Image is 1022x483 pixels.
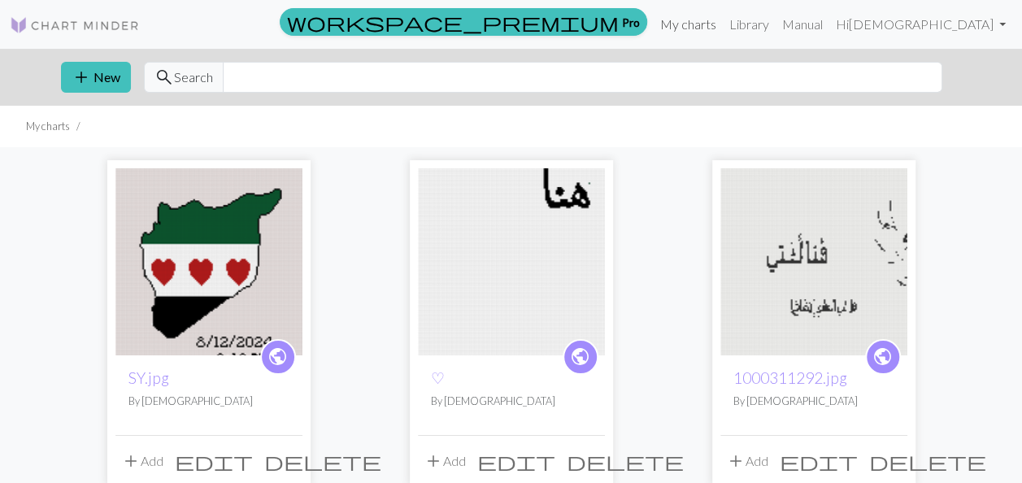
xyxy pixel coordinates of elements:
button: Delete [561,446,689,476]
span: add [726,450,746,472]
i: public [570,341,590,373]
button: Add [115,446,169,476]
a: public [865,339,901,375]
p: By [DEMOGRAPHIC_DATA] [733,394,894,409]
i: public [267,341,288,373]
span: edit [477,450,555,472]
span: edit [780,450,858,472]
i: Edit [175,451,253,471]
a: ♡ [418,252,605,268]
i: Edit [477,451,555,471]
button: Add [418,446,472,476]
img: ♡ [418,168,605,355]
a: Pro [280,8,647,36]
a: Library [723,8,776,41]
a: public [260,339,296,375]
button: Edit [774,446,863,476]
span: delete [869,450,986,472]
img: Logo [10,15,140,35]
img: 1000311292.jpg [720,168,907,355]
button: New [61,62,131,93]
a: Hi[DEMOGRAPHIC_DATA] [829,8,1012,41]
button: Edit [169,446,259,476]
a: public [563,339,598,375]
a: SY.jpg [128,368,169,387]
span: edit [175,450,253,472]
img: SY.jpg [115,168,302,355]
a: 1000311292.jpg [733,368,847,387]
span: Search [174,67,213,87]
button: Add [720,446,774,476]
span: search [154,66,174,89]
button: Edit [472,446,561,476]
span: add [424,450,443,472]
p: By [DEMOGRAPHIC_DATA] [431,394,592,409]
button: Delete [863,446,992,476]
a: ♡ [431,368,445,387]
i: Edit [780,451,858,471]
p: By [DEMOGRAPHIC_DATA] [128,394,289,409]
a: 1000311292.jpg [720,252,907,268]
a: SY.jpg [115,252,302,268]
button: Delete [259,446,387,476]
span: public [570,344,590,369]
a: My charts [654,8,723,41]
span: add [72,66,91,89]
span: public [267,344,288,369]
span: delete [567,450,684,472]
span: add [121,450,141,472]
li: My charts [26,119,70,134]
span: public [872,344,893,369]
i: public [872,341,893,373]
span: workspace_premium [287,11,619,33]
a: Manual [776,8,829,41]
span: delete [264,450,381,472]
